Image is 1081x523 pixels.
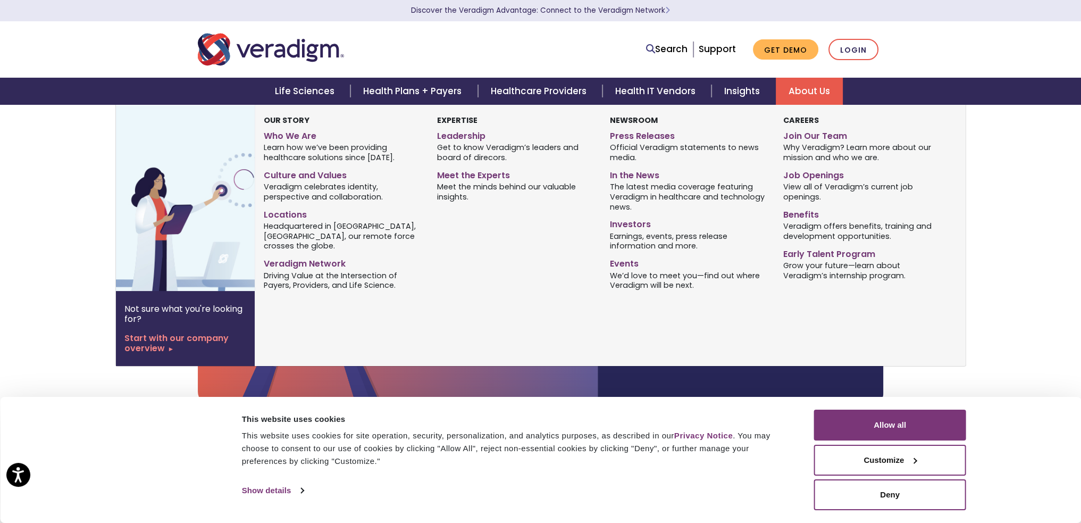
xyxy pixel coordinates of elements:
span: Meet the minds behind our valuable insights. [437,181,594,202]
strong: Expertise [437,115,477,126]
span: Veradigm celebrates identity, perspective and collaboration. [264,181,421,202]
a: Privacy Notice [674,431,733,440]
div: This website uses cookies for site operation, security, personalization, and analytics purposes, ... [242,429,790,468]
a: Health IT Vendors [602,78,711,105]
img: Veradigm logo [198,32,344,67]
button: Customize [814,445,966,476]
span: Why Veradigm? Learn more about our mission and who we are. [783,142,940,163]
img: Vector image of Veradigm’s Story [116,105,287,291]
a: Early Talent Program [783,245,940,260]
a: Start with our company overview [124,333,246,353]
a: Job Openings [783,166,940,181]
button: Allow all [814,410,966,441]
button: Deny [814,479,966,510]
a: Locations [264,205,421,221]
div: This website uses cookies [242,413,790,426]
p: Not sure what you're looking for? [124,304,246,324]
span: Official Veradigm statements to news media. [610,142,767,163]
a: Meet the Experts [437,166,594,181]
strong: Newsroom [610,115,658,126]
a: Events [610,254,767,270]
a: Discover the Veradigm Advantage: Connect to the Veradigm NetworkLearn More [411,5,670,15]
a: Health Plans + Payers [350,78,477,105]
a: Search [646,42,688,56]
a: Benefits [783,205,940,221]
a: Get Demo [753,39,818,60]
span: View all of Veradigm’s current job openings. [783,181,940,202]
a: Life Sciences [262,78,350,105]
span: Veradigm offers benefits, training and development opportunities. [783,220,940,241]
a: About Us [776,78,843,105]
a: Login [828,39,878,61]
a: Veradigm Network [264,254,421,270]
span: The latest media coverage featuring Veradigm in healthcare and technology news. [610,181,767,212]
a: Show details [242,483,304,499]
a: Healthcare Providers [478,78,602,105]
a: Who We Are [264,127,421,142]
a: Support [699,43,736,55]
span: Driving Value at the Intersection of Payers, Providers, and Life Science. [264,270,421,290]
a: Culture and Values [264,166,421,181]
span: Earnings, events, press release information and more. [610,230,767,251]
span: We’d love to meet you—find out where Veradigm will be next. [610,270,767,290]
span: Headquartered in [GEOGRAPHIC_DATA], [GEOGRAPHIC_DATA], our remote force crosses the globe. [264,220,421,251]
a: Press Releases [610,127,767,142]
span: Grow your future—learn about Veradigm’s internship program. [783,260,940,280]
span: Learn More [665,5,670,15]
strong: Our Story [264,115,309,126]
a: Investors [610,215,767,230]
a: Join Our Team [783,127,940,142]
span: Learn how we’ve been providing healthcare solutions since [DATE]. [264,142,421,163]
strong: Careers [783,115,819,126]
a: In the News [610,166,767,181]
span: Get to know Veradigm’s leaders and board of direcors. [437,142,594,163]
a: Insights [711,78,776,105]
a: Leadership [437,127,594,142]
